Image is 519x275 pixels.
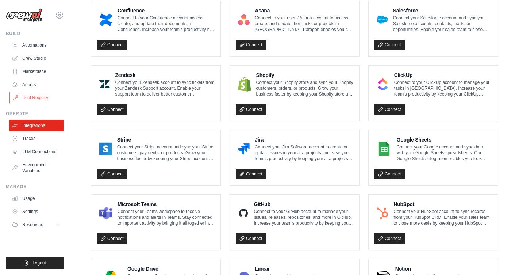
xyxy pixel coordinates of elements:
[374,233,405,244] a: Connect
[9,219,64,231] button: Resources
[99,12,112,27] img: Confluence Logo
[393,201,492,208] h4: HubSpot
[256,80,354,97] p: Connect your Shopify store and sync your Shopify customers, orders, or products. Grow your busine...
[236,233,266,244] a: Connect
[6,31,64,36] div: Build
[22,222,43,228] span: Resources
[6,184,64,190] div: Manage
[9,206,64,217] a: Settings
[255,15,353,32] p: Connect to your users’ Asana account to access, create, and update their tasks or projects in [GE...
[254,201,353,208] h4: GitHub
[256,71,354,79] h4: Shopify
[118,15,215,32] p: Connect to your Confluence account access, create, and update their documents in Confluence. Incr...
[99,77,110,92] img: Zendesk Logo
[397,136,492,143] h4: Google Sheets
[115,71,215,79] h4: Zendesk
[393,209,492,226] p: Connect your HubSpot account to sync records from your HubSpot CRM. Enable your sales team to clo...
[236,40,266,50] a: Connect
[255,136,353,143] h4: Jira
[97,40,127,50] a: Connect
[374,40,405,50] a: Connect
[255,7,353,14] h4: Asana
[255,144,353,162] p: Connect your Jira Software account to create or update issues in your Jira projects. Increase you...
[6,111,64,117] div: Operate
[118,209,215,226] p: Connect your Teams workspace to receive notifications and alerts in Teams. Stay connected to impo...
[377,206,388,221] img: HubSpot Logo
[377,77,389,92] img: ClickUp Logo
[393,7,492,14] h4: Salesforce
[32,260,46,266] span: Logout
[236,169,266,179] a: Connect
[9,159,64,177] a: Environment Variables
[117,136,215,143] h4: Stripe
[9,120,64,131] a: Integrations
[238,142,250,156] img: Jira Logo
[9,193,64,204] a: Usage
[254,209,353,226] p: Connect to your GitHub account to manage your issues, releases, repositories, and more in GitHub....
[394,80,492,97] p: Connect to your ClickUp account to manage your tasks in [GEOGRAPHIC_DATA]. Increase your team’s p...
[394,71,492,79] h4: ClickUp
[395,265,492,272] h4: Notion
[97,104,127,115] a: Connect
[6,8,42,22] img: Logo
[99,206,112,221] img: Microsoft Teams Logo
[9,92,65,104] a: Tool Registry
[97,169,127,179] a: Connect
[397,144,492,162] p: Connect your Google account and sync data with your Google Sheets spreadsheets. Our Google Sheets...
[238,206,249,221] img: GitHub Logo
[115,80,215,97] p: Connect your Zendesk account to sync tickets from your Zendesk Support account. Enable your suppo...
[393,15,492,32] p: Connect your Salesforce account and sync your Salesforce accounts, contacts, leads, or opportunit...
[238,12,250,27] img: Asana Logo
[377,142,392,156] img: Google Sheets Logo
[118,201,215,208] h4: Microsoft Teams
[118,7,215,14] h4: Confluence
[9,53,64,64] a: Crew Studio
[236,104,266,115] a: Connect
[9,39,64,51] a: Automations
[374,104,405,115] a: Connect
[9,146,64,158] a: LLM Connections
[9,66,64,77] a: Marketplace
[99,142,112,156] img: Stripe Logo
[6,257,64,269] button: Logout
[9,79,64,90] a: Agents
[255,265,353,272] h4: Linear
[377,12,388,27] img: Salesforce Logo
[238,77,251,92] img: Shopify Logo
[117,144,215,162] p: Connect your Stripe account and sync your Stripe customers, payments, or products. Grow your busi...
[9,133,64,144] a: Traces
[374,169,405,179] a: Connect
[97,233,127,244] a: Connect
[127,265,215,272] h4: Google Drive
